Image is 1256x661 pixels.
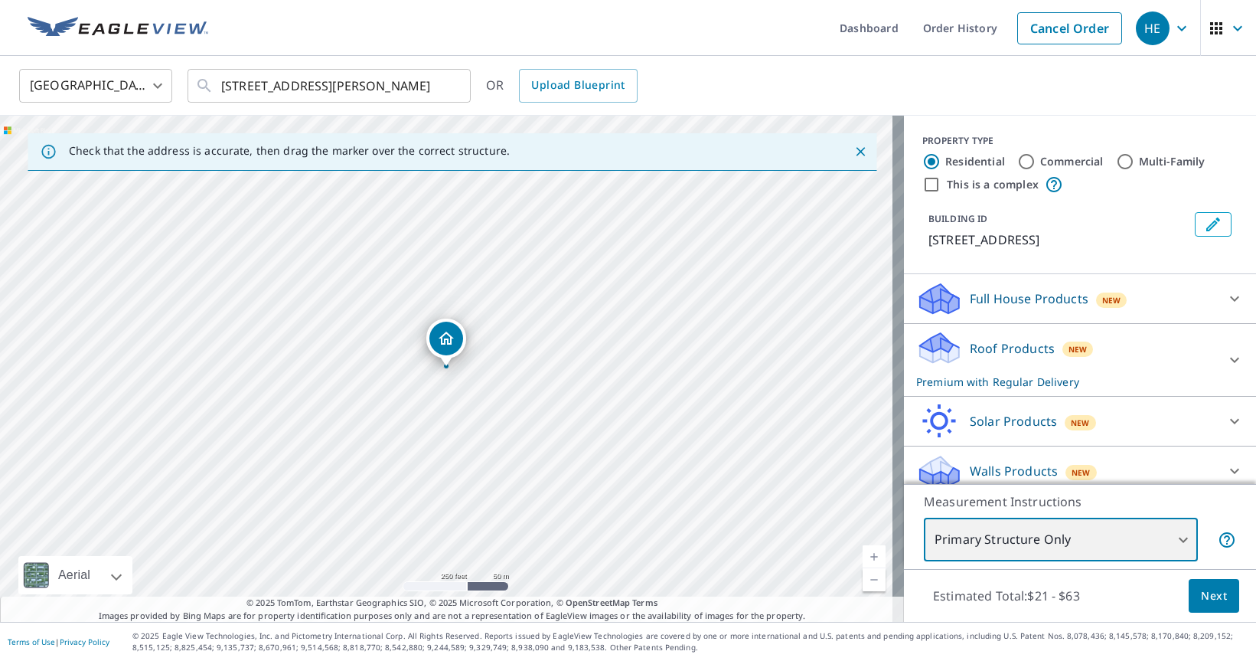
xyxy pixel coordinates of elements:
[8,637,109,646] p: |
[1139,154,1205,169] label: Multi-Family
[1017,12,1122,44] a: Cancel Order
[8,636,55,647] a: Terms of Use
[1040,154,1104,169] label: Commercial
[486,69,638,103] div: OR
[19,64,172,107] div: [GEOGRAPHIC_DATA]
[1189,579,1239,614] button: Next
[1071,417,1090,429] span: New
[28,17,208,40] img: EV Logo
[924,519,1198,561] div: Primary Structure Only
[928,231,1189,249] p: [STREET_ADDRESS]
[531,76,625,95] span: Upload Blueprint
[970,290,1088,308] p: Full House Products
[928,212,987,225] p: BUILDING ID
[246,597,657,610] span: © 2025 TomTom, Earthstar Geographics SIO, © 2025 Microsoft Corporation, ©
[922,134,1238,148] div: PROPERTY TYPE
[1072,466,1091,479] span: New
[924,492,1236,511] p: Measurement Instructions
[916,374,1216,390] p: Premium with Regular Delivery
[18,556,132,594] div: Aerial
[426,319,466,366] div: Dropped pin, building 1, Residential property, 1508 Elk Point Dr Reston, VA 20194
[1195,212,1232,237] button: Edit building 1
[1068,343,1088,355] span: New
[863,568,886,591] a: Current Level 17, Zoom Out
[69,144,510,158] p: Check that the address is accurate, then drag the marker over the correct structure.
[1102,294,1121,306] span: New
[850,142,870,162] button: Close
[54,556,95,594] div: Aerial
[970,339,1055,358] p: Roof Products
[916,403,1244,440] div: Solar ProductsNew
[132,630,1248,653] p: © 2025 Eagle View Technologies, Inc. and Pictometry International Corp. All Rights Reserved. Repo...
[221,64,439,107] input: Search by address or latitude-longitude
[947,177,1039,192] label: This is a complex
[1218,531,1236,549] span: Your report will include only the primary structure on the property. For example, a detached gara...
[916,330,1244,390] div: Roof ProductsNewPremium with Regular Delivery
[566,597,630,608] a: OpenStreetMap
[970,462,1058,480] p: Walls Products
[921,579,1092,613] p: Estimated Total: $21 - $63
[60,636,109,647] a: Privacy Policy
[916,453,1244,489] div: Walls ProductsNew
[916,280,1244,317] div: Full House ProductsNew
[863,545,886,568] a: Current Level 17, Zoom In
[945,154,1005,169] label: Residential
[970,412,1057,430] p: Solar Products
[632,597,657,608] a: Terms
[1136,11,1170,45] div: HE
[519,69,637,103] a: Upload Blueprint
[1201,587,1227,606] span: Next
